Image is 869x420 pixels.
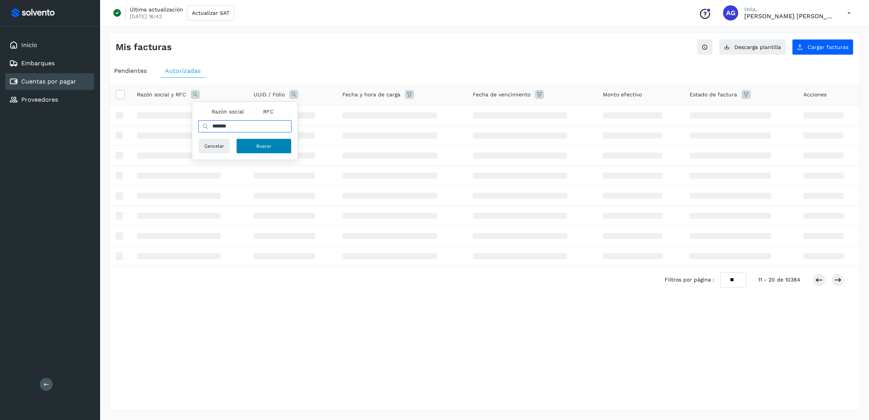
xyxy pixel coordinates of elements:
[130,13,162,20] p: [DATE] 16:42
[5,73,94,90] div: Cuentas por pagar
[21,41,37,49] a: Inicio
[744,6,835,13] p: Hola,
[116,42,172,53] h4: Mis facturas
[744,13,835,20] p: Abigail Gonzalez Leon
[21,96,58,103] a: Proveedores
[758,276,800,284] span: 11 - 20 de 10384
[665,276,714,284] span: Filtros por página :
[21,78,76,85] a: Cuentas por pagar
[254,91,285,99] span: UUID / Folio
[21,60,55,67] a: Embarques
[5,37,94,53] div: Inicio
[719,39,786,55] button: Descarga plantilla
[192,10,229,16] span: Actualizar SAT
[808,44,849,50] span: Cargar facturas
[187,5,234,20] button: Actualizar SAT
[603,91,642,99] span: Monto efectivo
[137,91,186,99] span: Razón social y RFC
[5,91,94,108] div: Proveedores
[690,91,737,99] span: Estado de factura
[5,55,94,72] div: Embarques
[165,67,201,74] span: Autorizadas
[114,67,147,74] span: Pendientes
[803,91,827,99] span: Acciones
[792,39,853,55] button: Cargar facturas
[130,6,183,13] p: Última actualización
[734,44,781,50] span: Descarga plantilla
[473,91,530,99] span: Fecha de vencimiento
[342,91,400,99] span: Fecha y hora de carga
